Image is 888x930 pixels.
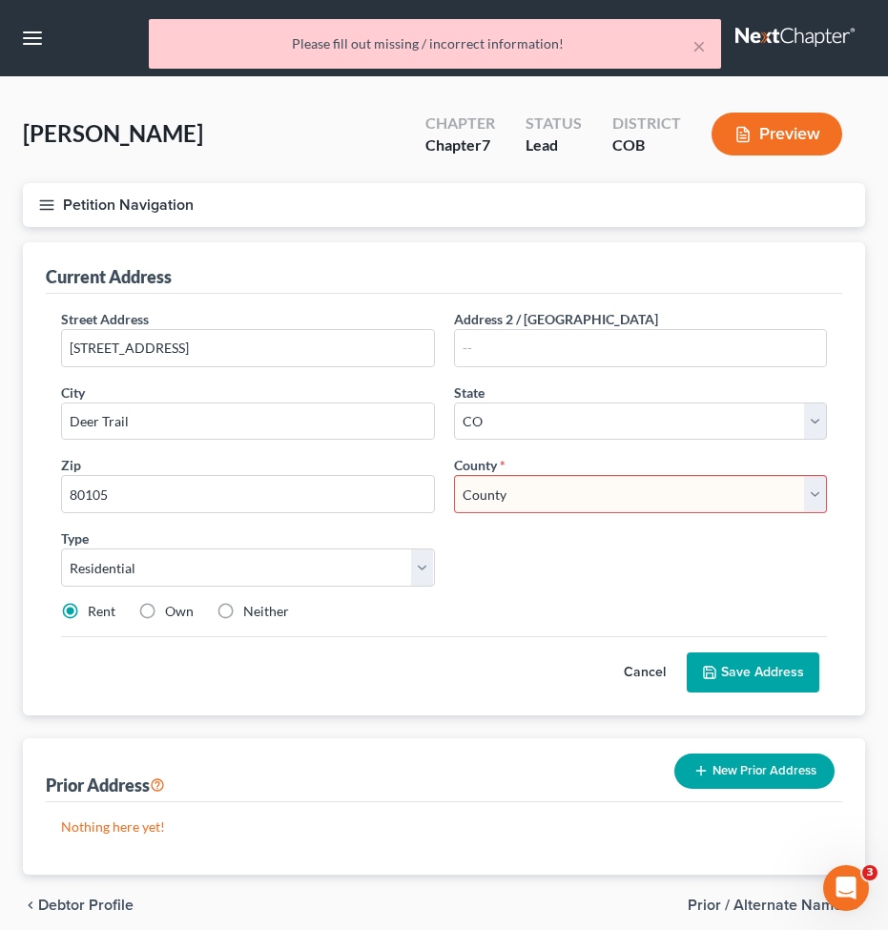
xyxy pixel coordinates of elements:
[46,774,165,796] div: Prior Address
[61,475,435,513] input: XXXXX
[425,134,495,156] div: Chapter
[46,265,172,288] div: Current Address
[692,34,706,57] button: ×
[688,898,850,913] span: Prior / Alternate Names
[455,330,827,366] input: --
[482,135,490,154] span: 7
[526,113,582,134] div: Status
[88,602,115,621] label: Rent
[61,817,827,837] p: Nothing here yet!
[62,403,434,440] input: Enter city...
[454,457,497,473] span: County
[61,311,149,327] span: Street Address
[687,652,819,692] button: Save Address
[454,309,658,329] label: Address 2 / [GEOGRAPHIC_DATA]
[165,602,194,621] label: Own
[61,384,85,401] span: City
[603,653,687,692] button: Cancel
[61,528,89,548] label: Type
[23,183,865,227] button: Petition Navigation
[712,113,842,155] button: Preview
[526,134,582,156] div: Lead
[243,602,289,621] label: Neither
[23,119,203,147] span: [PERSON_NAME]
[62,330,434,366] input: Enter street address
[61,457,81,473] span: Zip
[862,865,878,880] span: 3
[612,113,681,134] div: District
[23,898,38,913] i: chevron_left
[38,898,134,913] span: Debtor Profile
[688,898,865,913] button: Prior / Alternate Names chevron_right
[454,384,485,401] span: State
[823,865,869,911] iframe: Intercom live chat
[612,134,681,156] div: COB
[164,34,706,53] div: Please fill out missing / incorrect information!
[674,754,835,789] button: New Prior Address
[425,113,495,134] div: Chapter
[23,898,134,913] button: chevron_left Debtor Profile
